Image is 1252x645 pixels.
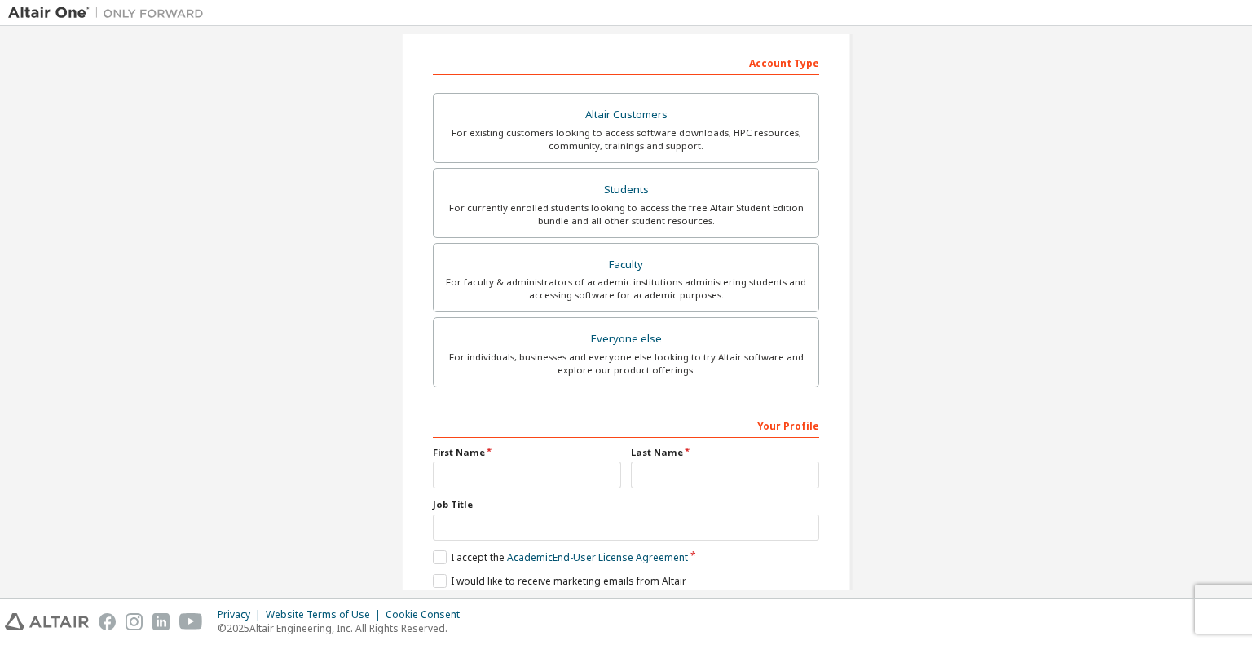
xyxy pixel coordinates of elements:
[443,104,809,126] div: Altair Customers
[5,613,89,630] img: altair_logo.svg
[99,613,116,630] img: facebook.svg
[266,608,386,621] div: Website Terms of Use
[443,276,809,302] div: For faculty & administrators of academic institutions administering students and accessing softwa...
[218,608,266,621] div: Privacy
[179,613,203,630] img: youtube.svg
[433,49,819,75] div: Account Type
[631,446,819,459] label: Last Name
[433,446,621,459] label: First Name
[218,621,469,635] p: © 2025 Altair Engineering, Inc. All Rights Reserved.
[443,351,809,377] div: For individuals, businesses and everyone else looking to try Altair software and explore our prod...
[433,574,686,588] label: I would like to receive marketing emails from Altair
[433,550,688,564] label: I accept the
[433,412,819,438] div: Your Profile
[507,550,688,564] a: Academic End-User License Agreement
[443,328,809,351] div: Everyone else
[126,613,143,630] img: instagram.svg
[443,201,809,228] div: For currently enrolled students looking to access the free Altair Student Edition bundle and all ...
[443,254,809,276] div: Faculty
[443,126,809,152] div: For existing customers looking to access software downloads, HPC resources, community, trainings ...
[443,179,809,201] div: Students
[152,613,170,630] img: linkedin.svg
[8,5,212,21] img: Altair One
[433,498,819,511] label: Job Title
[386,608,469,621] div: Cookie Consent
